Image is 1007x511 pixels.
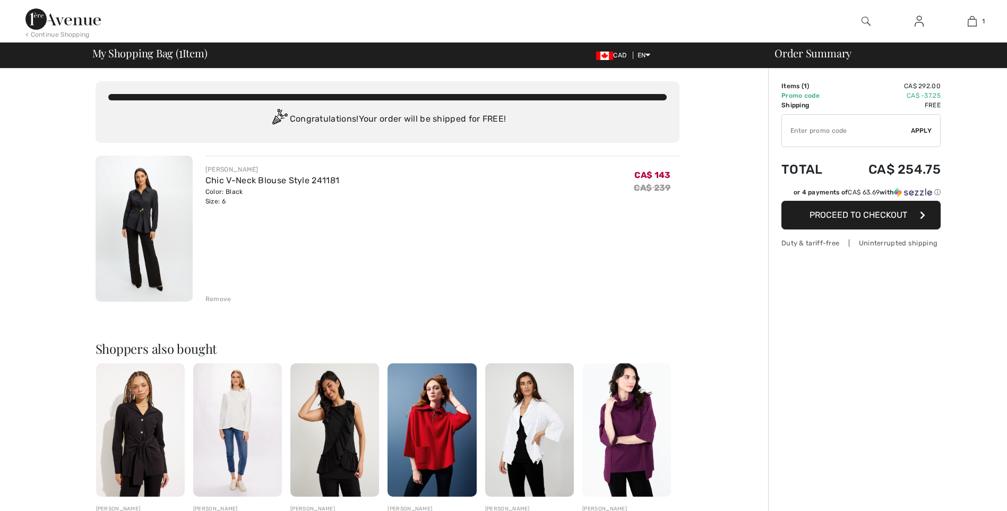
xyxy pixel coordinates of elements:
div: Color: Black Size: 6 [205,187,339,206]
img: My Info [915,15,924,28]
div: or 4 payments of with [794,188,941,197]
div: [PERSON_NAME] [205,165,339,174]
img: Oversized Cutaway Dolman Top Style 243954 [388,363,476,497]
img: Casual High Neck Jacket Style 233244 [193,363,282,497]
td: Shipping [781,100,839,110]
img: Congratulation2.svg [269,109,290,130]
img: Wrap Front Blouse Style 231278 [96,363,185,497]
div: Remove [205,294,231,304]
td: CA$ 292.00 [839,81,941,91]
td: CA$ -37.25 [839,91,941,100]
div: Duty & tariff-free | Uninterrupted shipping [781,238,941,248]
span: My Shopping Bag ( Item) [92,48,208,58]
img: search the website [862,15,871,28]
a: 1 [946,15,998,28]
td: Items ( ) [781,81,839,91]
td: Promo code [781,91,839,100]
span: EN [638,52,651,59]
a: Chic V-Neck Blouse Style 241181 [205,175,339,185]
span: CA$ 143 [634,170,670,180]
img: My Bag [968,15,977,28]
span: 1 [804,82,807,90]
span: 1 [179,45,183,59]
button: Proceed to Checkout [781,201,941,229]
h2: Shoppers also bought [96,342,679,355]
span: CAD [596,52,631,59]
div: Order Summary [762,48,1001,58]
td: Total [781,151,839,188]
img: Marled Dolman Cowl Top Style 243165 [582,363,671,497]
img: 1ère Avenue [25,8,101,30]
img: Chic V-Neck Blouse Style 241181 [96,156,193,302]
td: CA$ 254.75 [839,151,941,188]
div: < Continue Shopping [25,30,90,39]
img: JoJoseph Ribkoff Ruffle Trim Top Style 212245 [290,363,379,497]
span: Proceed to Checkout [810,210,907,220]
img: Canadian Dollar [596,52,613,60]
div: Congratulations! Your order will be shipped for FREE! [108,109,667,130]
input: Promo code [782,115,911,147]
s: CA$ 239 [634,183,670,193]
span: Apply [911,126,932,135]
img: Sezzle [894,188,932,197]
span: CA$ 63.69 [848,189,880,196]
span: 1 [982,16,985,26]
a: Sign In [906,15,932,28]
div: or 4 payments ofCA$ 63.69withSezzle Click to learn more about Sezzle [781,188,941,201]
td: Free [839,100,941,110]
img: Relaxed Fit Open-Front Cardigan Style 256834U [485,363,574,497]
